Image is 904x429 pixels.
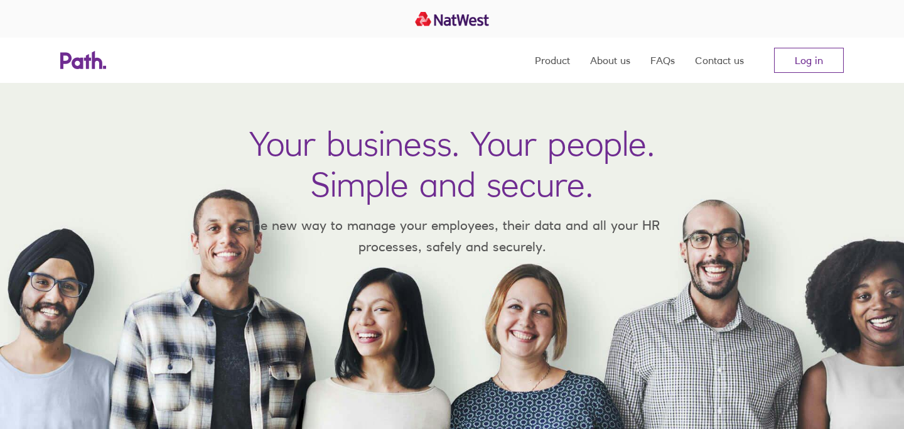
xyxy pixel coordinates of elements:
[650,38,675,83] a: FAQs
[695,38,744,83] a: Contact us
[226,215,678,257] p: The new way to manage your employees, their data and all your HR processes, safely and securely.
[774,48,844,73] a: Log in
[535,38,570,83] a: Product
[249,123,655,205] h1: Your business. Your people. Simple and secure.
[590,38,630,83] a: About us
